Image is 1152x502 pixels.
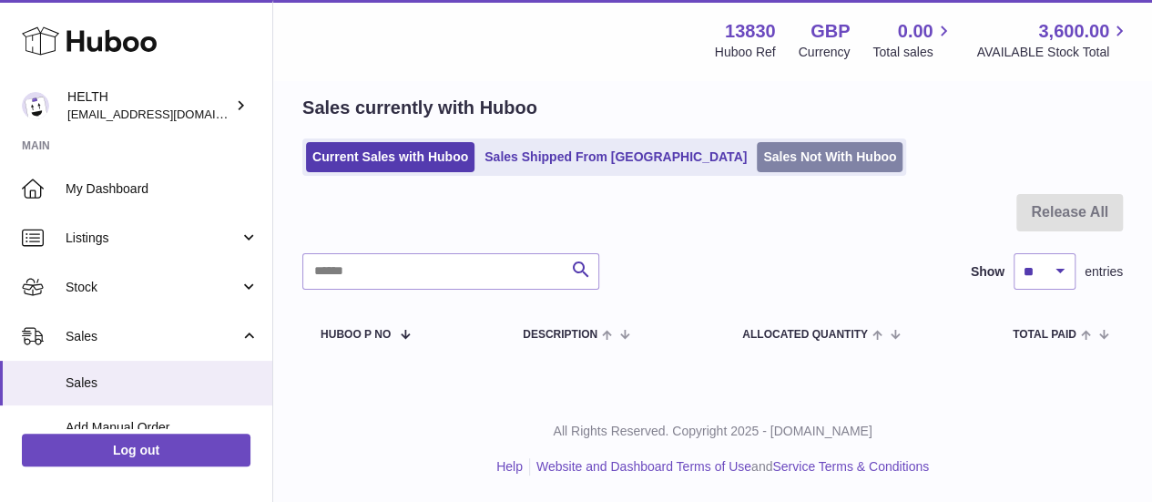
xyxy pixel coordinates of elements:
[66,419,259,436] span: Add Manual Order
[976,19,1130,61] a: 3,600.00 AVAILABLE Stock Total
[523,329,597,341] span: Description
[66,180,259,198] span: My Dashboard
[478,142,753,172] a: Sales Shipped From [GEOGRAPHIC_DATA]
[496,459,523,474] a: Help
[1013,329,1076,341] span: Total paid
[66,279,240,296] span: Stock
[321,329,391,341] span: Huboo P no
[810,19,850,44] strong: GBP
[1085,263,1123,281] span: entries
[742,329,868,341] span: ALLOCATED Quantity
[306,142,474,172] a: Current Sales with Huboo
[971,263,1004,281] label: Show
[725,19,776,44] strong: 13830
[66,328,240,345] span: Sales
[67,107,268,121] span: [EMAIL_ADDRESS][DOMAIN_NAME]
[976,44,1130,61] span: AVAILABLE Stock Total
[302,96,537,120] h2: Sales currently with Huboo
[22,92,49,119] img: internalAdmin-13830@internal.huboo.com
[772,459,929,474] a: Service Terms & Conditions
[872,44,953,61] span: Total sales
[1038,19,1109,44] span: 3,600.00
[67,88,231,123] div: HELTH
[898,19,933,44] span: 0.00
[757,142,902,172] a: Sales Not With Huboo
[530,458,929,476] li: and
[288,423,1137,440] p: All Rights Reserved. Copyright 2025 - [DOMAIN_NAME]
[536,459,751,474] a: Website and Dashboard Terms of Use
[22,434,250,466] a: Log out
[872,19,953,61] a: 0.00 Total sales
[799,44,851,61] div: Currency
[66,230,240,247] span: Listings
[66,374,259,392] span: Sales
[715,44,776,61] div: Huboo Ref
